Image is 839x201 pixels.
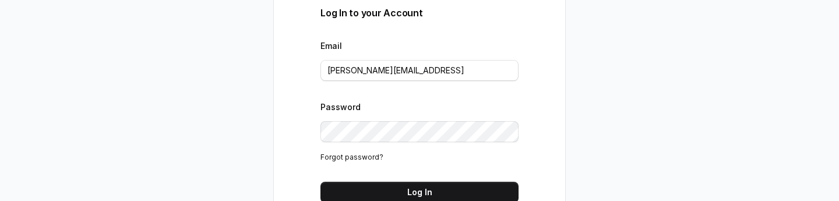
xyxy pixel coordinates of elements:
[320,41,342,51] label: Email
[320,153,383,161] a: Forgot password?
[320,60,519,81] input: youremail@example.com
[320,6,519,20] h3: Log In to your Account
[320,102,361,112] label: Password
